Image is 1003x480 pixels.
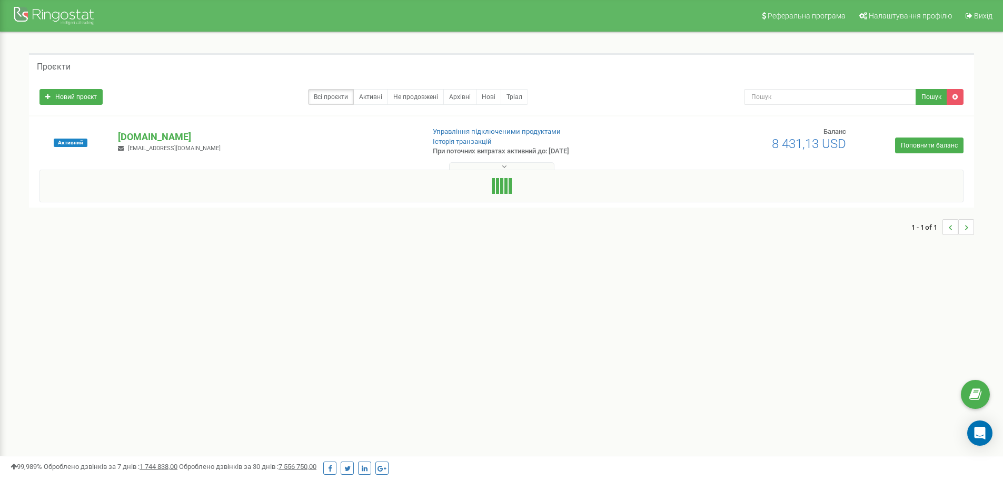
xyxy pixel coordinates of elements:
span: 99,989% [11,463,42,471]
span: Вихід [974,12,992,20]
span: Активний [54,139,87,147]
span: 8 431,13 USD [772,136,846,151]
u: 1 744 838,00 [140,463,177,471]
span: 1 - 1 of 1 [911,219,942,235]
span: Реферальна програма [768,12,846,20]
a: Всі проєкти [308,89,354,105]
a: Тріал [501,89,528,105]
button: Пошук [916,89,947,105]
a: Нові [476,89,501,105]
span: [EMAIL_ADDRESS][DOMAIN_NAME] [128,145,221,152]
span: Оброблено дзвінків за 7 днів : [44,463,177,471]
p: [DOMAIN_NAME] [118,130,415,144]
p: При поточних витратах активний до: [DATE] [433,146,652,156]
a: Історія транзакцій [433,138,492,145]
span: Налаштування профілю [869,12,952,20]
span: Оброблено дзвінків за 30 днів : [179,463,316,471]
input: Пошук [744,89,916,105]
h5: Проєкти [37,62,71,72]
a: Активні [353,89,388,105]
a: Новий проєкт [39,89,103,105]
div: Open Intercom Messenger [967,420,992,446]
a: Управління підключеними продуктами [433,128,561,135]
a: Не продовжені [388,89,444,105]
a: Архівні [443,89,476,105]
u: 7 556 750,00 [279,463,316,471]
span: Баланс [823,128,846,135]
nav: ... [911,209,974,246]
a: Поповнити баланс [895,138,964,153]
